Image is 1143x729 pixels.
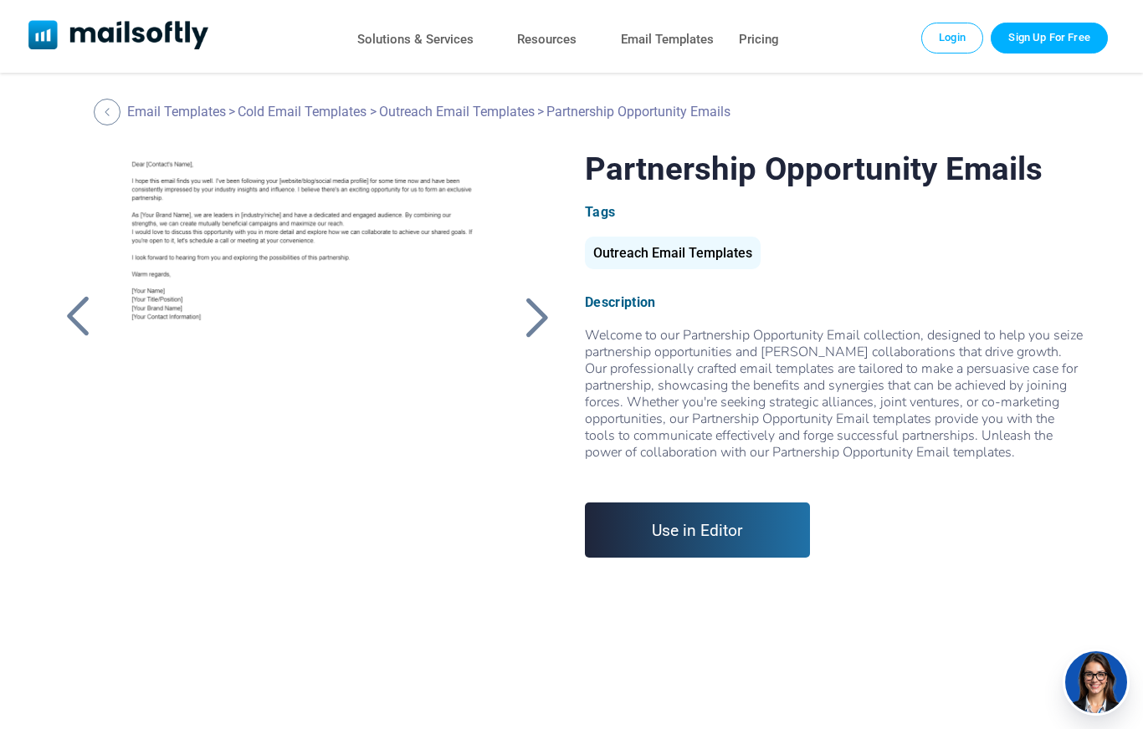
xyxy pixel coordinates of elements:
a: Use in Editor [585,502,810,558]
a: Login [921,23,983,53]
a: Pricing [739,28,779,52]
a: Back [516,295,558,339]
a: Outreach Email Templates [379,104,535,120]
a: Cold Email Templates [238,104,366,120]
h1: Partnership Opportunity Emails [585,150,1086,187]
a: Trial [991,23,1107,53]
a: Outreach Email Templates [585,252,761,259]
a: Mailsoftly [28,20,208,53]
a: Back [57,295,99,339]
a: Email Templates [127,104,226,120]
span: Welcome to our Partnership Opportunity Email collection, designed to help you seize partnership o... [585,326,1086,477]
div: Tags [585,204,1086,220]
a: Email Templates [621,28,714,52]
a: Back [94,99,125,125]
div: Outreach Email Templates [585,237,761,269]
a: Resources [517,28,577,52]
a: Partnership Opportunity Emails [107,150,508,568]
div: Description [585,294,1086,310]
a: Solutions & Services [357,28,474,52]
